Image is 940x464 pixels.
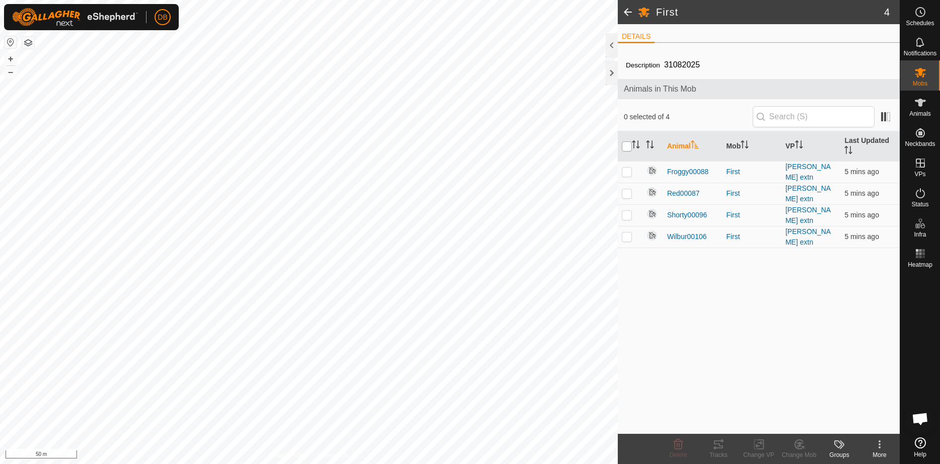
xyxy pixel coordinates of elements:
[5,36,17,48] button: Reset Map
[905,404,935,434] div: Open chat
[663,131,722,162] th: Animal
[904,50,936,56] span: Notifications
[900,433,940,461] a: Help
[741,142,749,150] p-sorticon: Activate to sort
[5,53,17,65] button: +
[722,131,781,162] th: Mob
[884,5,890,20] span: 4
[691,142,699,150] p-sorticon: Activate to sort
[269,451,307,460] a: Privacy Policy
[667,210,707,220] span: Shorty00096
[624,112,753,122] span: 0 selected of 4
[844,189,879,197] span: 3 Oct 2025, 5:24 pm
[726,210,777,220] div: First
[660,56,704,73] span: 31082025
[667,167,709,177] span: Froggy00088
[844,147,852,156] p-sorticon: Activate to sort
[618,31,655,43] li: DETAILS
[909,111,931,117] span: Animals
[914,451,926,457] span: Help
[670,451,687,458] span: Delete
[844,168,879,176] span: 3 Oct 2025, 5:24 pm
[785,227,831,246] a: [PERSON_NAME] extn
[844,211,879,219] span: 3 Oct 2025, 5:24 pm
[5,66,17,78] button: –
[646,229,658,242] img: returning off
[319,451,348,460] a: Contact Us
[726,231,777,242] div: First
[908,262,932,268] span: Heatmap
[905,141,935,147] span: Neckbands
[667,188,700,199] span: Red00087
[726,188,777,199] div: First
[698,450,739,459] div: Tracks
[913,81,927,87] span: Mobs
[646,186,658,198] img: returning off
[646,165,658,177] img: returning off
[667,231,707,242] span: Wilbur00106
[911,201,928,207] span: Status
[726,167,777,177] div: First
[819,450,859,459] div: Groups
[646,208,658,220] img: returning off
[844,233,879,241] span: 3 Oct 2025, 5:24 pm
[785,184,831,203] a: [PERSON_NAME] extn
[781,131,841,162] th: VP
[914,231,926,238] span: Infra
[632,142,640,150] p-sorticon: Activate to sort
[656,6,884,18] h2: First
[626,61,660,69] label: Description
[22,37,34,49] button: Map Layers
[646,142,654,150] p-sorticon: Activate to sort
[753,106,875,127] input: Search (S)
[840,131,900,162] th: Last Updated
[914,171,925,177] span: VPs
[739,450,779,459] div: Change VP
[906,20,934,26] span: Schedules
[785,163,831,181] a: [PERSON_NAME] extn
[624,83,894,95] span: Animals in This Mob
[795,142,803,150] p-sorticon: Activate to sort
[158,12,167,23] span: DB
[859,450,900,459] div: More
[779,450,819,459] div: Change Mob
[12,8,138,26] img: Gallagher Logo
[785,206,831,224] a: [PERSON_NAME] extn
